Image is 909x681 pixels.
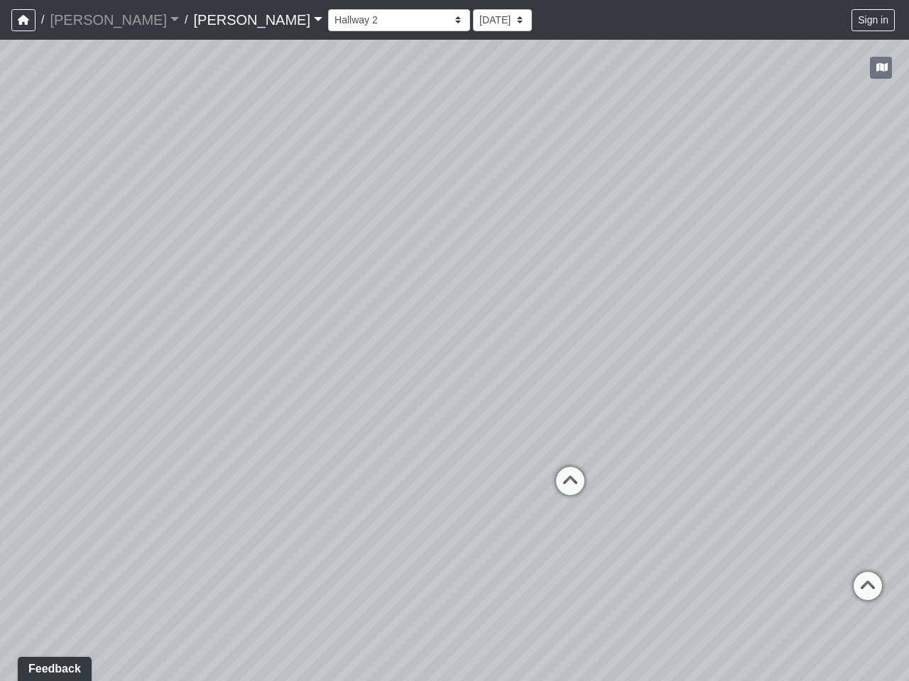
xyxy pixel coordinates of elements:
a: [PERSON_NAME] [50,6,179,34]
button: Sign in [851,9,895,31]
span: / [36,6,50,34]
span: / [179,6,193,34]
iframe: Ybug feedback widget [11,653,94,681]
a: [PERSON_NAME] [193,6,322,34]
